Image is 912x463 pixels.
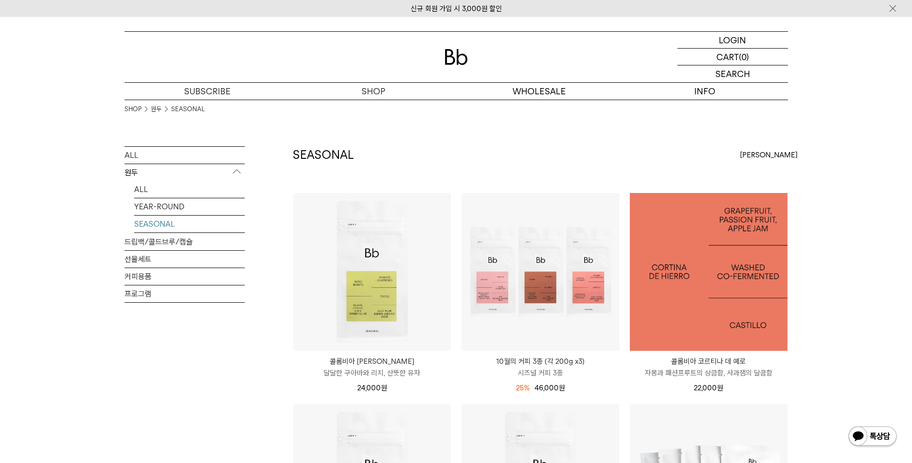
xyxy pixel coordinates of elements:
[171,104,205,114] a: SEASONAL
[125,285,245,302] a: 프로그램
[134,198,245,215] a: YEAR-ROUND
[630,367,787,379] p: 자몽과 패션프루트의 상큼함, 사과잼의 달콤함
[381,384,387,392] span: 원
[516,382,530,394] div: 25%
[535,384,565,392] span: 46,000
[134,181,245,198] a: ALL
[462,356,619,379] a: 10월의 커피 3종 (각 200g x3) 시즈널 커피 3종
[125,147,245,164] a: ALL
[125,83,290,100] a: SUBSCRIBE
[717,384,723,392] span: 원
[125,164,245,181] p: 원두
[694,384,723,392] span: 22,000
[622,83,788,100] p: INFO
[293,193,451,351] img: 콜롬비아 파티오 보니토
[411,4,502,13] a: 신규 회원 가입 시 3,000원 할인
[630,193,787,351] a: 콜롬비아 코르티나 데 예로
[739,49,749,65] p: (0)
[848,425,898,449] img: 카카오톡 채널 1:1 채팅 버튼
[125,251,245,268] a: 선물세트
[462,356,619,367] p: 10월의 커피 3종 (각 200g x3)
[445,49,468,65] img: 로고
[719,32,746,48] p: LOGIN
[125,233,245,250] a: 드립백/콜드브루/캡슐
[462,193,619,351] img: 10월의 커피 3종 (각 200g x3)
[134,216,245,232] a: SEASONAL
[716,49,739,65] p: CART
[293,356,451,379] a: 콜롬비아 [PERSON_NAME] 달달한 구아바와 리치, 산뜻한 유자
[740,149,798,161] span: [PERSON_NAME]
[357,384,387,392] span: 24,000
[630,193,787,351] img: 1000000483_add2_060.jpg
[462,367,619,379] p: 시즈널 커피 3종
[125,104,141,114] a: SHOP
[125,268,245,285] a: 커피용품
[293,356,451,367] p: 콜롬비아 [PERSON_NAME]
[630,356,787,367] p: 콜롬비아 코르티나 데 예로
[677,32,788,49] a: LOGIN
[630,356,787,379] a: 콜롬비아 코르티나 데 예로 자몽과 패션프루트의 상큼함, 사과잼의 달콤함
[293,147,354,163] h2: SEASONAL
[293,367,451,379] p: 달달한 구아바와 리치, 산뜻한 유자
[677,49,788,65] a: CART (0)
[559,384,565,392] span: 원
[715,65,750,82] p: SEARCH
[151,104,162,114] a: 원두
[456,83,622,100] p: WHOLESALE
[290,83,456,100] a: SHOP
